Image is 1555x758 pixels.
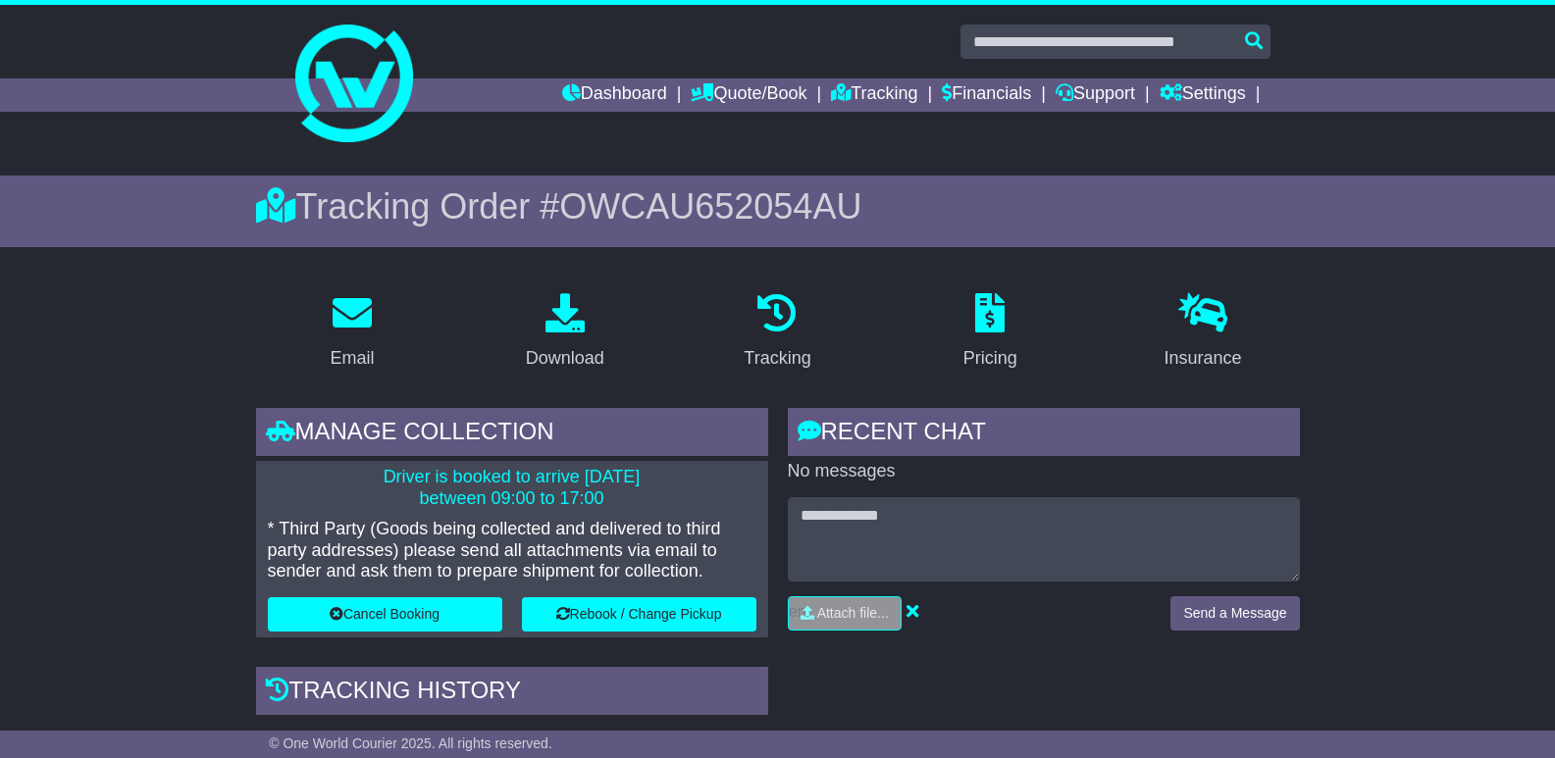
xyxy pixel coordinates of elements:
a: Tracking [731,286,823,379]
div: Tracking history [256,667,768,720]
div: Email [330,345,374,372]
div: Tracking Order # [256,185,1300,227]
a: Insurance [1152,286,1255,379]
span: © One World Courier 2025. All rights reserved. [269,735,552,751]
p: No messages [788,461,1300,482]
a: Pricing [951,286,1030,379]
div: RECENT CHAT [788,408,1300,461]
div: Insurance [1165,345,1242,372]
a: Settings [1160,78,1246,112]
a: Support [1056,78,1135,112]
div: Manage collection [256,408,768,461]
div: [DATE] 17:00 (GMT +10) [493,730,689,751]
div: Pricing [963,345,1017,372]
button: Rebook / Change Pickup [522,597,756,632]
div: Download [526,345,604,372]
span: OWCAU652054AU [559,186,861,227]
div: Tracking [744,345,810,372]
a: Quote/Book [691,78,806,112]
a: Download [513,286,617,379]
div: Estimated Delivery - [256,730,768,751]
a: Email [317,286,387,379]
a: Tracking [831,78,917,112]
p: Driver is booked to arrive [DATE] between 09:00 to 17:00 [268,467,756,509]
button: Cancel Booking [268,597,502,632]
p: * Third Party (Goods being collected and delivered to third party addresses) please send all atta... [268,519,756,582]
button: Send a Message [1170,596,1299,631]
a: Dashboard [562,78,667,112]
a: Financials [942,78,1031,112]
